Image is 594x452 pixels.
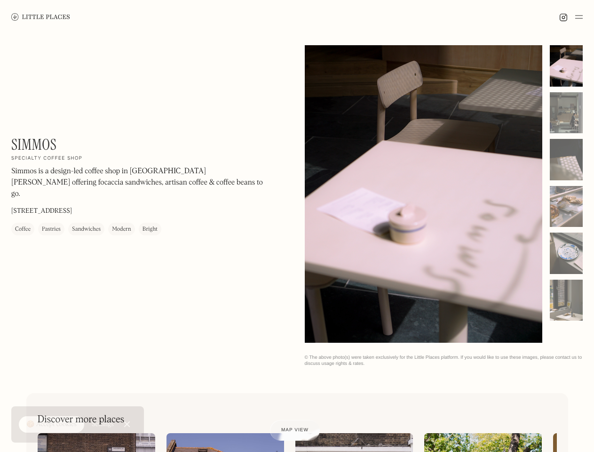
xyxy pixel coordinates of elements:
[143,225,158,234] div: Bright
[92,414,114,435] a: Settings
[305,355,583,367] div: © The above photo(s) were taken exclusively for the Little Places platform. If you would like to ...
[92,421,114,428] div: Settings
[270,420,320,441] a: Map view
[42,225,61,234] div: Pastries
[26,420,77,429] div: 🍪 Accept cookies
[11,206,72,216] p: [STREET_ADDRESS]
[118,415,136,434] a: Close Cookie Popup
[281,428,309,433] span: Map view
[11,166,265,200] p: Simmos is a design-led coffee shop in [GEOGRAPHIC_DATA] [PERSON_NAME] offering focaccia sandwiche...
[19,416,84,433] a: 🍪 Accept cookies
[11,136,56,153] h1: Simmos
[11,155,82,162] h2: Specialty coffee shop
[112,225,131,234] div: Modern
[15,225,31,234] div: Coffee
[72,225,101,234] div: Sandwiches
